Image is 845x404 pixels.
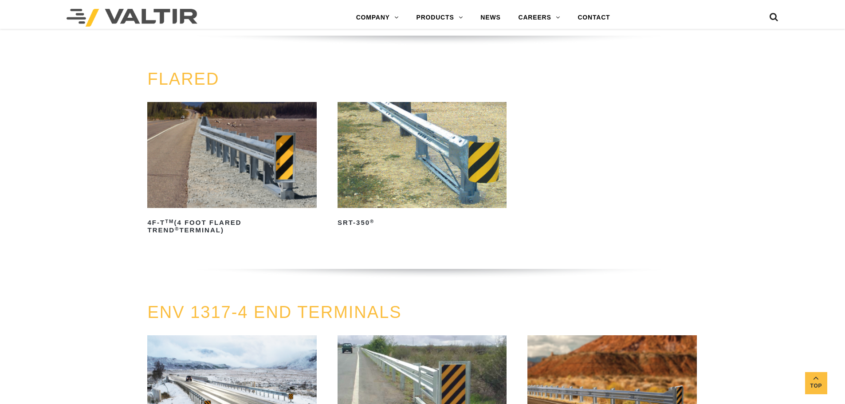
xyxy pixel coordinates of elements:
a: SRT-350® [338,102,507,230]
a: FLARED [147,70,219,88]
h2: SRT-350 [338,216,507,230]
sup: ® [175,226,179,231]
a: Top [805,372,827,394]
img: Valtir [67,9,197,27]
a: NEWS [472,9,509,27]
a: COMPANY [347,9,408,27]
a: 4F-TTM(4 Foot Flared TREND®Terminal) [147,102,316,237]
sup: TM [165,219,174,224]
a: CONTACT [569,9,619,27]
a: ENV 1317-4 END TERMINALS [147,303,401,322]
span: Top [805,381,827,391]
a: PRODUCTS [408,9,472,27]
a: CAREERS [510,9,569,27]
sup: ® [370,219,374,224]
h2: 4F-T (4 Foot Flared TREND Terminal) [147,216,316,237]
